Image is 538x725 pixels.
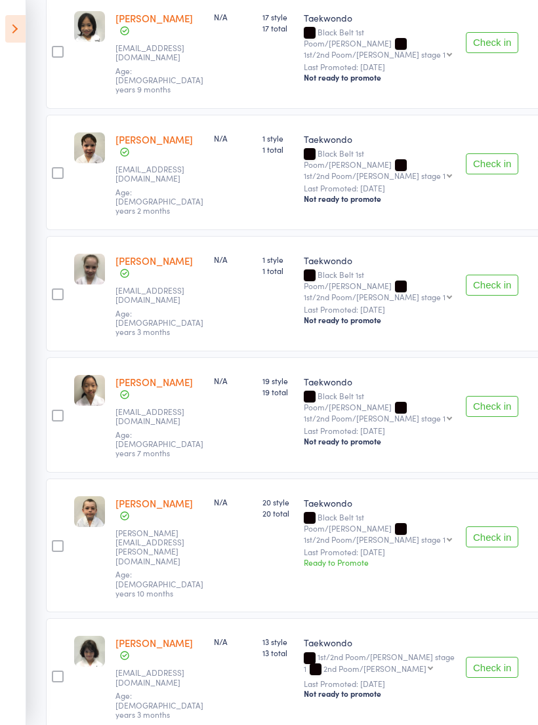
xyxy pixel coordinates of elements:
[115,65,203,95] span: Age: [DEMOGRAPHIC_DATA] years 9 months
[214,254,252,265] div: N/A
[115,307,203,338] span: Age: [DEMOGRAPHIC_DATA] years 3 months
[304,679,455,688] small: Last Promoted: [DATE]
[115,690,203,720] span: Age: [DEMOGRAPHIC_DATA] years 3 months
[304,426,455,435] small: Last Promoted: [DATE]
[466,657,518,678] button: Check in
[304,496,455,509] div: Taekwondo
[304,513,455,543] div: Black Belt 1st Poom/[PERSON_NAME]
[74,254,105,284] img: image1614382173.png
[304,557,455,568] div: Ready to Promote
[304,50,445,58] div: 1st/2nd Poom/[PERSON_NAME] stage 1
[304,62,455,71] small: Last Promoted: [DATE]
[74,11,105,42] img: image1556518546.png
[262,507,293,519] span: 20 total
[262,254,293,265] span: 1 style
[214,496,252,507] div: N/A
[262,265,293,276] span: 1 total
[115,636,193,650] a: [PERSON_NAME]
[74,636,105,667] img: image1581312830.png
[466,275,518,296] button: Check in
[115,668,201,687] small: weezanella@gmail.com
[304,636,455,649] div: Taekwondo
[74,496,105,527] img: image1645773265.png
[262,647,293,658] span: 13 total
[262,22,293,33] span: 17 total
[304,292,445,301] div: 1st/2nd Poom/[PERSON_NAME] stage 1
[466,526,518,547] button: Check in
[304,391,455,422] div: Black Belt 1st Poom/[PERSON_NAME]
[304,414,445,422] div: 1st/2nd Poom/[PERSON_NAME] stage 1
[262,496,293,507] span: 20 style
[214,636,252,647] div: N/A
[115,568,203,598] span: Age: [DEMOGRAPHIC_DATA] years 10 months
[115,11,193,25] a: [PERSON_NAME]
[304,547,455,557] small: Last Promoted: [DATE]
[262,144,293,155] span: 1 total
[115,429,203,459] span: Age: [DEMOGRAPHIC_DATA] years 7 months
[214,132,252,144] div: N/A
[115,286,201,305] small: elisemargaritis@yahoo.com.au
[262,386,293,397] span: 19 total
[304,11,455,24] div: Taekwondo
[304,254,455,267] div: Taekwondo
[304,149,455,180] div: Black Belt 1st Poom/[PERSON_NAME]
[115,43,201,62] small: rbseiuli@gmail.com
[115,375,193,389] a: [PERSON_NAME]
[262,132,293,144] span: 1 style
[115,407,201,426] small: peter_chuang18@yahoo.com
[74,375,105,406] img: image1614381994.png
[262,636,293,647] span: 13 style
[115,132,193,146] a: [PERSON_NAME]
[304,305,455,314] small: Last Promoted: [DATE]
[304,688,455,699] div: Not ready to promote
[304,436,455,446] div: Not ready to promote
[115,254,193,267] a: [PERSON_NAME]
[214,11,252,22] div: N/A
[466,153,518,174] button: Check in
[115,496,193,510] a: [PERSON_NAME]
[304,193,455,204] div: Not ready to promote
[466,32,518,53] button: Check in
[304,184,455,193] small: Last Promoted: [DATE]
[466,396,518,417] button: Check in
[115,186,203,216] span: Age: [DEMOGRAPHIC_DATA] years 2 months
[304,535,445,543] div: 1st/2nd Poom/[PERSON_NAME] stage 1
[304,132,455,146] div: Taekwondo
[304,72,455,83] div: Not ready to promote
[214,375,252,386] div: N/A
[262,375,293,386] span: 19 style
[304,28,455,58] div: Black Belt 1st Poom/[PERSON_NAME]
[115,165,201,184] small: tarynyoung6@gmail.com
[304,375,455,388] div: Taekwondo
[304,315,455,325] div: Not ready to promote
[262,11,293,22] span: 17 style
[304,270,455,301] div: Black Belt 1st Poom/[PERSON_NAME]
[74,132,105,163] img: image1617082071.png
[304,171,445,180] div: 1st/2nd Poom/[PERSON_NAME] stage 1
[115,528,201,566] small: james.x.smith@gmail.com
[304,652,455,675] div: 1st/2nd Poom/[PERSON_NAME] stage 1
[323,664,426,673] div: 2nd Poom/[PERSON_NAME]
